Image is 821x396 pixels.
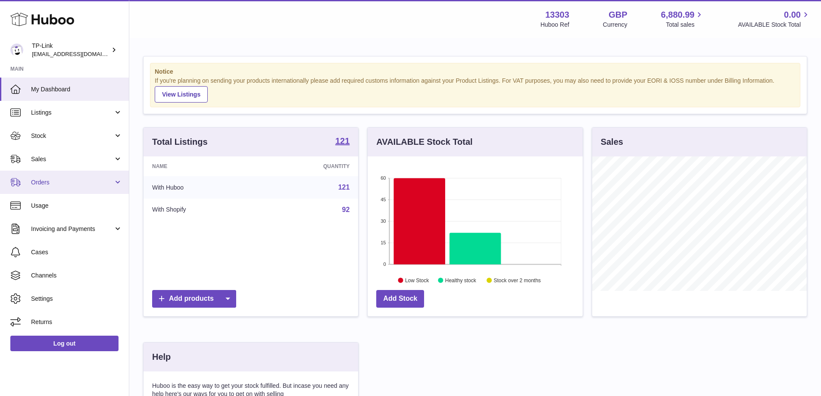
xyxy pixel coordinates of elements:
h3: Help [152,351,171,363]
a: Add Stock [376,290,424,308]
a: 92 [342,206,350,213]
td: With Huboo [144,176,259,199]
a: View Listings [155,86,208,103]
strong: 13303 [545,9,569,21]
span: 0.00 [784,9,801,21]
strong: GBP [609,9,627,21]
a: 121 [338,184,350,191]
text: Low Stock [405,277,429,283]
h3: Total Listings [152,136,208,148]
text: 0 [384,262,386,267]
span: Channels [31,271,122,280]
img: gaby.chen@tp-link.com [10,44,23,56]
span: AVAILABLE Stock Total [738,21,811,29]
span: Listings [31,109,113,117]
span: My Dashboard [31,85,122,94]
div: Huboo Ref [540,21,569,29]
div: TP-Link [32,42,109,58]
span: Sales [31,155,113,163]
span: Cases [31,248,122,256]
span: Orders [31,178,113,187]
div: Currency [603,21,627,29]
text: 30 [381,218,386,224]
span: Invoicing and Payments [31,225,113,233]
a: 6,880.99 Total sales [661,9,705,29]
td: With Shopify [144,199,259,221]
strong: Notice [155,68,796,76]
span: Returns [31,318,122,326]
span: Total sales [666,21,704,29]
span: Stock [31,132,113,140]
text: Healthy stock [445,277,477,283]
text: 45 [381,197,386,202]
a: Add products [152,290,236,308]
th: Name [144,156,259,176]
a: 0.00 AVAILABLE Stock Total [738,9,811,29]
text: Stock over 2 months [494,277,541,283]
span: Settings [31,295,122,303]
th: Quantity [259,156,359,176]
div: If you're planning on sending your products internationally please add required customs informati... [155,77,796,103]
text: 15 [381,240,386,245]
a: Log out [10,336,119,351]
span: 6,880.99 [661,9,695,21]
strong: 121 [335,137,350,145]
text: 60 [381,175,386,181]
span: Usage [31,202,122,210]
h3: AVAILABLE Stock Total [376,136,472,148]
h3: Sales [601,136,623,148]
span: [EMAIL_ADDRESS][DOMAIN_NAME] [32,50,127,57]
a: 121 [335,137,350,147]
